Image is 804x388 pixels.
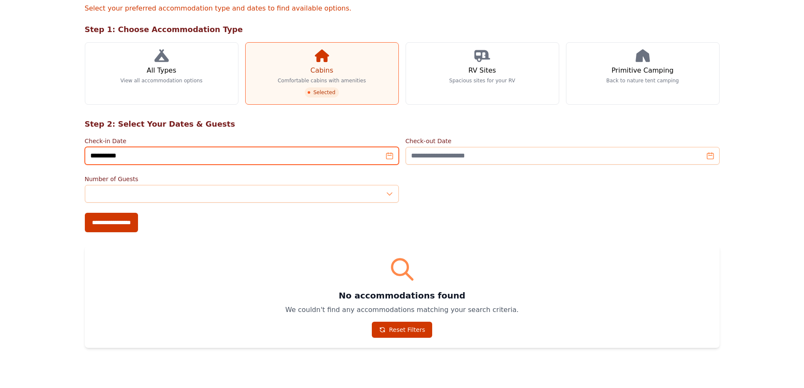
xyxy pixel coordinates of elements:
p: Select your preferred accommodation type and dates to find available options. [85,3,720,14]
p: Spacious sites for your RV [449,77,515,84]
label: Number of Guests [85,175,399,183]
a: All Types View all accommodation options [85,42,238,105]
label: Check-out Date [406,137,720,145]
h3: No accommodations found [95,290,709,301]
a: Cabins Comfortable cabins with amenities Selected [245,42,399,105]
p: Comfortable cabins with amenities [278,77,366,84]
h3: RV Sites [468,65,496,76]
p: We couldn't find any accommodations matching your search criteria. [95,305,709,315]
span: Selected [305,87,338,98]
h3: Cabins [310,65,333,76]
p: View all accommodation options [120,77,203,84]
h2: Step 2: Select Your Dates & Guests [85,118,720,130]
a: Reset Filters [372,322,433,338]
a: Primitive Camping Back to nature tent camping [566,42,720,105]
h3: All Types [146,65,176,76]
label: Check-in Date [85,137,399,145]
h3: Primitive Camping [612,65,674,76]
a: RV Sites Spacious sites for your RV [406,42,559,105]
h2: Step 1: Choose Accommodation Type [85,24,720,35]
p: Back to nature tent camping [606,77,679,84]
